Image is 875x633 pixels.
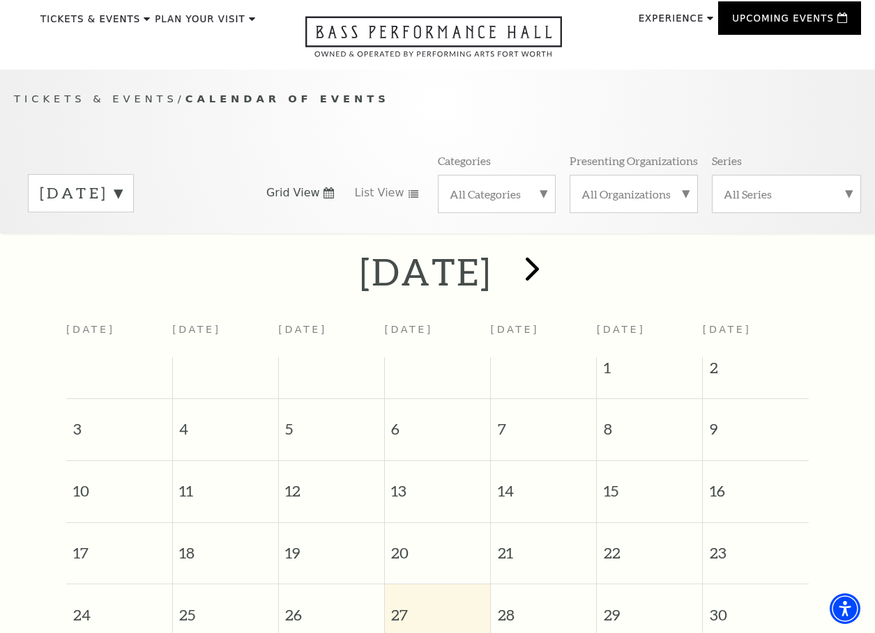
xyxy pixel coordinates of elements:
a: Open this option [255,16,612,70]
span: 29 [597,584,702,632]
span: 27 [385,584,490,632]
span: 4 [173,399,278,447]
label: [DATE] [40,182,122,204]
span: 14 [491,461,596,509]
span: 1 [597,357,702,385]
span: 10 [66,461,172,509]
span: 25 [173,584,278,632]
p: / [14,91,861,108]
span: 21 [491,523,596,571]
label: All Categories [450,187,545,201]
span: [DATE] [703,324,752,335]
p: Categories [438,153,491,168]
span: 15 [597,461,702,509]
span: 30 [703,584,809,632]
span: 9 [703,399,809,447]
span: 13 [385,461,490,509]
span: 26 [279,584,384,632]
h2: [DATE] [360,249,492,294]
span: 16 [703,461,809,509]
span: Grid View [266,185,320,201]
p: Presenting Organizations [570,153,698,168]
span: 22 [597,523,702,571]
th: [DATE] [491,315,597,357]
span: 8 [597,399,702,447]
p: Upcoming Events [732,14,834,31]
span: 23 [703,523,809,571]
span: List View [355,185,404,201]
span: Tickets & Events [14,93,178,104]
span: 11 [173,461,278,509]
th: [DATE] [384,315,490,357]
span: 17 [66,523,172,571]
span: 19 [279,523,384,571]
span: 18 [173,523,278,571]
p: Experience [639,14,704,31]
span: 20 [385,523,490,571]
th: [DATE] [66,315,172,357]
th: [DATE] [278,315,384,357]
span: 3 [66,399,172,447]
div: Accessibility Menu [830,593,860,624]
span: 28 [491,584,596,632]
label: All Series [724,187,849,201]
span: 7 [491,399,596,447]
span: 5 [279,399,384,447]
span: Calendar of Events [185,93,390,104]
span: 6 [385,399,490,447]
th: [DATE] [172,315,278,357]
span: 24 [66,584,172,632]
label: All Organizations [581,187,686,201]
p: Series [712,153,742,168]
button: next [505,247,556,296]
p: Plan Your Visit [155,15,245,31]
span: 12 [279,461,384,509]
span: [DATE] [597,324,646,335]
span: 2 [703,357,809,385]
p: Tickets & Events [40,15,140,31]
